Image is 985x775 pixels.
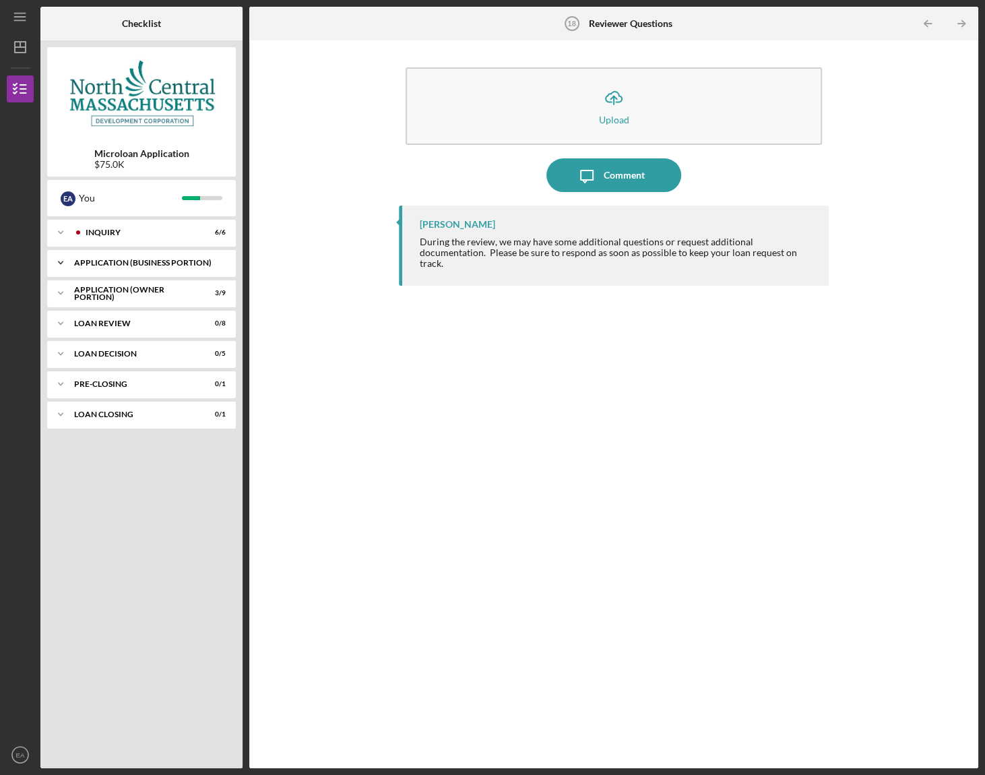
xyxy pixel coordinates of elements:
b: Checklist [122,18,161,29]
div: 6 / 6 [201,228,226,237]
div: 0 / 1 [201,380,226,388]
div: Upload [599,115,629,125]
div: 3 / 9 [201,289,226,297]
div: You [79,187,182,210]
div: [PERSON_NAME] [419,219,495,230]
b: Reviewer Questions [589,18,672,29]
div: During the review, we may have some additional questions or request additional documentation. Ple... [419,237,815,269]
div: Comment [604,158,645,192]
div: 0 / 1 [201,410,226,418]
div: INQUIRY [86,228,192,237]
div: PRE-CLOSING [74,380,192,388]
text: EA [16,751,25,759]
div: APPLICATION (BUSINESS PORTION) [74,259,219,267]
div: LOAN REVIEW [74,319,192,328]
div: 0 / 8 [201,319,226,328]
div: LOAN DECISION [74,350,192,358]
button: Upload [406,67,821,145]
button: Comment [546,158,681,192]
button: EA [7,741,34,768]
div: $75.0K [94,159,189,170]
b: Microloan Application [94,148,189,159]
img: Product logo [47,54,236,135]
div: LOAN CLOSING [74,410,192,418]
div: E A [61,191,75,206]
div: 0 / 5 [201,350,226,358]
div: APPLICATION (OWNER PORTION) [74,286,192,301]
tspan: 18 [567,20,575,28]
